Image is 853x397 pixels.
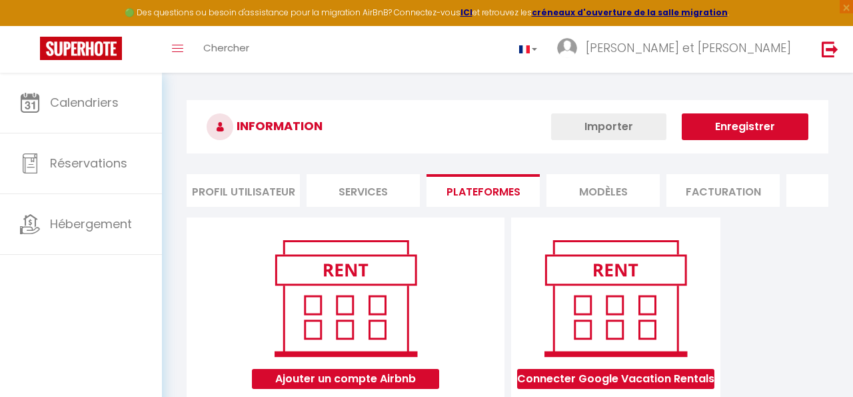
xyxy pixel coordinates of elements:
li: Profil Utilisateur [187,174,300,207]
h3: INFORMATION [187,100,828,153]
iframe: Chat [796,337,843,387]
img: rent.png [530,234,700,362]
button: Ajouter un compte Airbnb [252,369,439,389]
img: Super Booking [40,37,122,60]
span: [PERSON_NAME] et [PERSON_NAME] [586,39,791,56]
li: MODÈLES [546,174,660,207]
span: Chercher [203,41,249,55]
button: Importer [551,113,666,140]
img: rent.png [261,234,430,362]
span: Calendriers [50,94,119,111]
span: Hébergement [50,216,132,232]
button: Ouvrir le widget de chat LiveChat [11,5,51,45]
button: Connecter Google Vacation Rentals [517,369,714,389]
span: Réservations [50,155,127,171]
a: créneaux d'ouverture de la salle migration [532,7,728,18]
li: Plateformes [426,174,540,207]
a: ... [PERSON_NAME] et [PERSON_NAME] [547,26,808,73]
img: logout [822,41,838,57]
a: ICI [460,7,472,18]
li: Services [307,174,420,207]
img: ... [557,38,577,58]
li: Facturation [666,174,780,207]
button: Enregistrer [682,113,808,140]
a: Chercher [193,26,259,73]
